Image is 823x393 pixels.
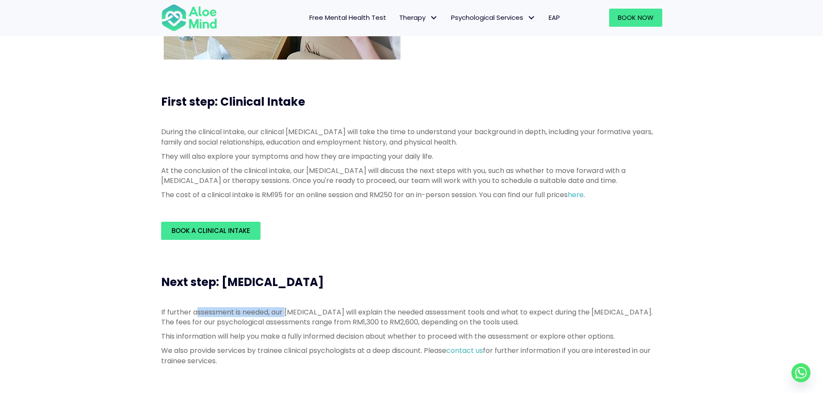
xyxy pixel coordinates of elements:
[161,166,662,185] p: At the conclusion of the clinical intake, our [MEDICAL_DATA] will discuss the next steps with you...
[161,94,305,110] span: First step: Clinical Intake
[303,9,393,27] a: Free Mental Health Test
[525,12,538,24] span: Psychological Services: submenu
[161,190,662,200] p: The cost of a clinical intake is RM195 for an online session and RM250 for an in-person session. ...
[393,9,445,27] a: TherapyTherapy: submenu
[161,274,324,290] span: Next step: [MEDICAL_DATA]
[542,9,566,27] a: EAP
[161,3,217,32] img: Aloe mind Logo
[549,13,560,22] span: EAP
[609,9,662,27] a: Book Now
[618,13,654,22] span: Book Now
[161,127,662,147] p: During the clinical intake, our clinical [MEDICAL_DATA] will take the time to understand your bac...
[172,226,250,235] span: Book a Clinical Intake
[568,190,584,200] a: here
[309,13,386,22] span: Free Mental Health Test
[446,346,483,355] a: contact us
[229,9,566,27] nav: Menu
[161,346,662,365] p: We also provide services by trainee clinical psychologists at a deep discount. Please for further...
[161,331,662,341] p: This information will help you make a fully informed decision about whether to proceed with the a...
[399,13,438,22] span: Therapy
[161,222,261,240] a: Book a Clinical Intake
[428,12,440,24] span: Therapy: submenu
[451,13,536,22] span: Psychological Services
[161,151,662,161] p: They will also explore your symptoms and how they are impacting your daily life.
[161,307,662,327] p: If further assessment is needed, our [MEDICAL_DATA] will explain the needed assessment tools and ...
[791,363,810,382] a: Whatsapp
[445,9,542,27] a: Psychological ServicesPsychological Services: submenu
